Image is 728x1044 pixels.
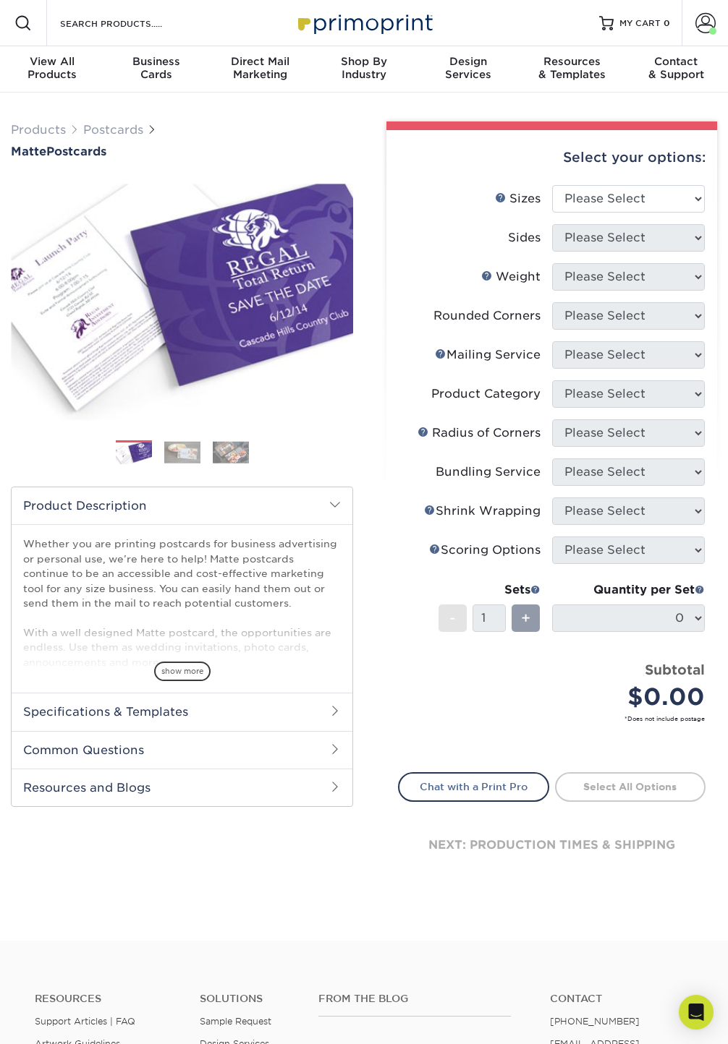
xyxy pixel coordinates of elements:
[12,731,352,769] h2: Common Questions
[398,802,706,889] div: next: production times & shipping
[508,229,541,247] div: Sides
[312,55,416,81] div: Industry
[449,607,456,629] span: -
[398,772,549,801] a: Chat with a Print Pro
[11,184,353,421] img: Matte 01
[481,268,541,286] div: Weight
[679,995,714,1030] div: Open Intercom Messenger
[436,463,541,481] div: Bundling Service
[624,55,728,81] div: & Support
[520,46,625,93] a: Resources& Templates
[292,7,436,38] img: Primoprint
[431,385,541,403] div: Product Category
[312,55,416,68] span: Shop By
[83,123,143,137] a: Postcards
[418,424,541,442] div: Radius of Corners
[164,441,200,463] img: Postcards 02
[104,55,208,68] span: Business
[552,581,706,599] div: Quantity per Set
[521,607,530,629] span: +
[208,55,312,81] div: Marketing
[435,346,541,364] div: Mailing Service
[416,55,520,68] span: Design
[200,1016,271,1027] a: Sample Request
[200,993,296,1005] h4: Solutions
[11,145,353,158] a: MattePostcards
[312,46,416,93] a: Shop ByIndustry
[11,145,46,158] span: Matte
[624,55,728,68] span: Contact
[439,581,541,599] div: Sets
[424,502,541,520] div: Shrink Wrapping
[495,190,541,207] div: Sizes
[429,542,541,559] div: Scoring Options
[416,55,520,81] div: Services
[12,769,352,806] h2: Resources and Blogs
[624,46,728,93] a: Contact& Support
[11,145,353,158] h1: Postcards
[318,993,511,1005] h4: From the Blog
[416,46,520,93] a: DesignServices
[35,1016,135,1027] a: Support Articles | FAQ
[208,46,312,93] a: Direct MailMarketing
[550,993,693,1005] a: Contact
[520,55,625,68] span: Resources
[520,55,625,81] div: & Templates
[12,693,352,730] h2: Specifications & Templates
[433,307,541,325] div: Rounded Corners
[410,714,705,723] small: *Does not include postage
[104,46,208,93] a: BusinessCards
[555,772,706,801] a: Select All Options
[645,662,705,677] strong: Subtotal
[550,1016,640,1027] a: [PHONE_NUMBER]
[208,55,312,68] span: Direct Mail
[213,441,249,463] img: Postcards 03
[619,17,661,30] span: MY CART
[563,680,706,714] div: $0.00
[398,130,706,185] div: Select your options:
[104,55,208,81] div: Cards
[12,487,352,524] h2: Product Description
[11,123,66,137] a: Products
[154,662,211,681] span: show more
[59,14,200,32] input: SEARCH PRODUCTS.....
[664,18,670,28] span: 0
[116,441,152,466] img: Postcards 01
[35,993,178,1005] h4: Resources
[23,536,341,772] p: Whether you are printing postcards for business advertising or personal use, we’re here to help! ...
